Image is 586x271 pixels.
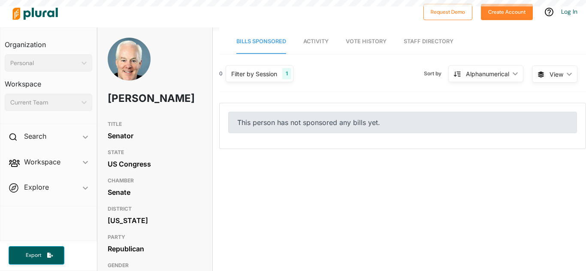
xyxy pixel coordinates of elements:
[108,158,202,170] div: US Congress
[10,59,78,68] div: Personal
[303,38,329,45] span: Activity
[219,70,223,77] div: 0
[9,246,64,265] button: Export
[481,4,533,20] button: Create Account
[303,30,329,54] a: Activity
[550,70,563,79] span: View
[20,252,47,259] span: Export
[108,129,202,142] div: Senator
[236,38,286,45] span: Bills Sponsored
[5,32,92,51] h3: Organization
[108,147,202,158] h3: STATE
[561,8,577,15] a: Log In
[24,131,46,141] h2: Search
[423,7,472,16] a: Request Demo
[404,30,453,54] a: Staff Directory
[346,30,387,54] a: Vote History
[423,4,472,20] button: Request Demo
[236,30,286,54] a: Bills Sponsored
[346,38,387,45] span: Vote History
[108,260,202,271] h3: GENDER
[108,186,202,199] div: Senate
[231,69,277,78] div: Filter by Session
[108,119,202,129] h3: TITLE
[282,68,291,79] div: 1
[228,112,577,133] div: This person has not sponsored any bills yet.
[108,86,164,111] h1: [PERSON_NAME]
[108,242,202,255] div: Republican
[424,70,448,77] span: Sort by
[108,204,202,214] h3: DISTRICT
[481,7,533,16] a: Create Account
[108,38,151,90] img: Headshot of John Cornyn
[108,176,202,186] h3: CHAMBER
[5,71,92,90] h3: Workspace
[466,69,509,78] div: Alphanumerical
[10,98,78,107] div: Current Team
[108,214,202,227] div: [US_STATE]
[108,232,202,242] h3: PARTY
